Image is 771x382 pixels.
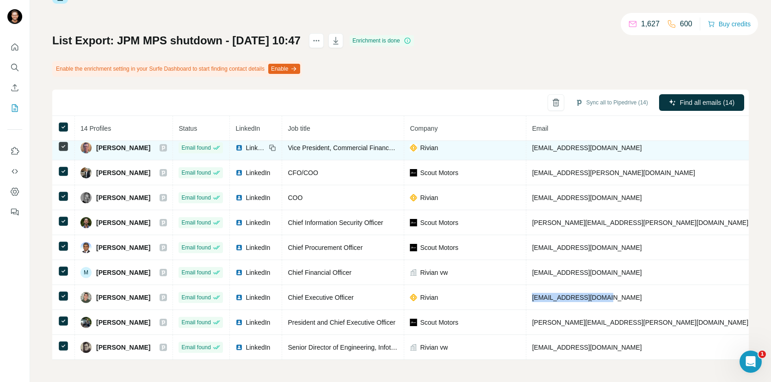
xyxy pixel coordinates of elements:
img: company-logo [410,294,417,301]
button: Dashboard [7,183,22,200]
img: company-logo [410,219,417,226]
span: Senior Director of Engineering, Infotainment Platforms [288,344,443,351]
img: LinkedIn logo [235,269,243,276]
span: Rivian vw [420,343,448,352]
span: [PERSON_NAME] [96,193,150,202]
span: Scout Motors [420,243,458,252]
img: Avatar [80,142,92,153]
button: Find all emails (14) [659,94,744,111]
button: My lists [7,100,22,116]
img: Avatar [80,292,92,303]
span: Vice President, Commercial Finance and Accounting [288,144,438,152]
img: company-logo [410,244,417,251]
span: [PERSON_NAME] [96,268,150,277]
span: Rivian [420,293,438,302]
img: LinkedIn logo [235,194,243,201]
img: company-logo [410,169,417,176]
span: [PERSON_NAME] [96,143,150,152]
button: Feedback [7,204,22,220]
button: Use Surfe on LinkedIn [7,143,22,159]
span: [EMAIL_ADDRESS][DOMAIN_NAME] [532,194,641,201]
img: LinkedIn logo [235,219,243,226]
span: [PERSON_NAME] [96,318,150,327]
img: LinkedIn logo [235,319,243,326]
img: Avatar [80,192,92,203]
span: Job title [288,125,310,132]
button: Buy credits [708,18,751,30]
span: LinkedIn [246,168,270,177]
span: Rivian [420,143,438,152]
p: 1,627 [641,18,660,30]
img: LinkedIn logo [235,169,243,176]
span: Rivian vw [420,268,448,277]
img: LinkedIn logo [235,144,243,152]
img: LinkedIn logo [235,244,243,251]
img: Avatar [80,317,92,328]
span: Find all emails (14) [680,98,734,107]
span: 14 Profiles [80,125,111,132]
span: LinkedIn [246,343,270,352]
span: LinkedIn [246,218,270,227]
iframe: Intercom live chat [740,351,762,373]
span: LinkedIn [246,193,270,202]
span: Email [532,125,548,132]
span: [EMAIL_ADDRESS][DOMAIN_NAME] [532,294,641,301]
span: Status [179,125,197,132]
div: Enable the enrichment setting in your Surfe Dashboard to start finding contact details [52,61,302,77]
span: Chief Procurement Officer [288,244,363,251]
span: Scout Motors [420,168,458,177]
span: LinkedIn [246,318,270,327]
span: Email found [181,218,210,227]
span: [EMAIL_ADDRESS][DOMAIN_NAME] [532,269,641,276]
img: Avatar [80,217,92,228]
span: Email found [181,194,210,202]
span: Email found [181,343,210,352]
img: Avatar [80,167,92,178]
button: Quick start [7,39,22,55]
span: [PERSON_NAME] [96,218,150,227]
span: Email found [181,243,210,252]
span: LinkedIn [246,268,270,277]
span: [EMAIL_ADDRESS][PERSON_NAME][DOMAIN_NAME] [532,169,695,176]
span: 1 [759,351,766,358]
img: company-logo [410,144,417,152]
span: Email found [181,268,210,277]
span: Chief Executive Officer [288,294,353,301]
button: Enable [268,64,300,74]
img: LinkedIn logo [235,344,243,351]
button: actions [309,33,324,48]
span: LinkedIn [246,243,270,252]
p: 600 [680,18,692,30]
img: company-logo [410,194,417,201]
span: Email found [181,318,210,327]
span: [PERSON_NAME] [96,343,150,352]
img: LinkedIn logo [235,294,243,301]
button: Sync all to Pipedrive (14) [569,96,654,109]
h1: List Export: JPM MPS shutdown - [DATE] 10:47 [52,33,301,48]
span: Email found [181,293,210,302]
span: Scout Motors [420,218,458,227]
span: COO [288,194,302,201]
span: [PERSON_NAME] [96,243,150,252]
div: M [80,267,92,278]
span: [EMAIL_ADDRESS][DOMAIN_NAME] [532,344,641,351]
button: Enrich CSV [7,79,22,96]
span: LinkedIn [235,125,260,132]
div: Enrichment is done [350,35,414,46]
span: [PERSON_NAME] [96,168,150,177]
span: Chief Information Security Officer [288,219,383,226]
span: [EMAIL_ADDRESS][DOMAIN_NAME] [532,144,641,152]
span: President and Chief Executive Officer [288,319,395,326]
span: Scout Motors [420,318,458,327]
img: Avatar [7,9,22,24]
img: company-logo [410,319,417,326]
span: CFO/COO [288,169,318,176]
span: [EMAIL_ADDRESS][DOMAIN_NAME] [532,244,641,251]
span: [PERSON_NAME] [96,293,150,302]
span: [PERSON_NAME][EMAIL_ADDRESS][PERSON_NAME][DOMAIN_NAME] [532,219,748,226]
img: Avatar [80,242,92,253]
span: LinkedIn [246,293,270,302]
button: Use Surfe API [7,163,22,180]
span: [PERSON_NAME][EMAIL_ADDRESS][PERSON_NAME][DOMAIN_NAME] [532,319,748,326]
span: Rivian [420,193,438,202]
